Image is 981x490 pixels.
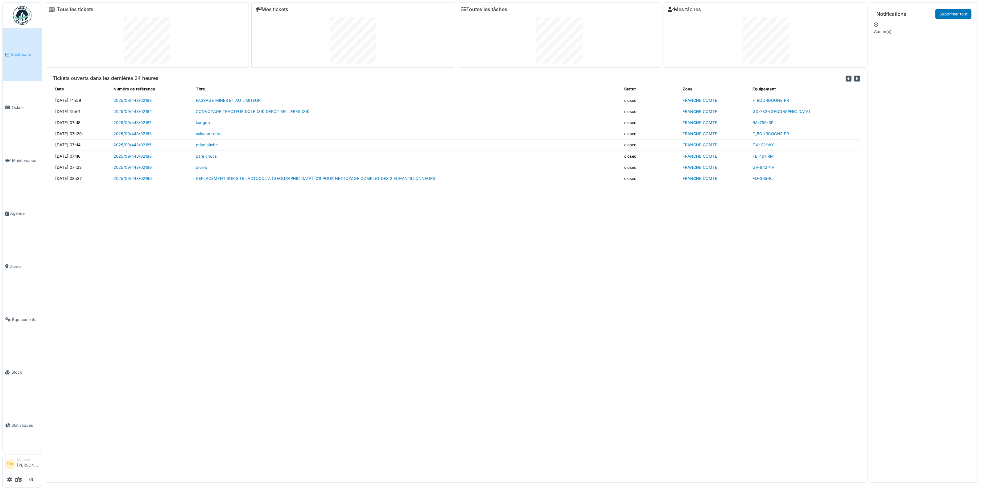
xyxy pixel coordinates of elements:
[3,28,42,81] a: Dashboard
[53,117,111,128] td: [DATE] 07h18
[683,131,718,136] a: FRANCHE COMTE
[622,151,680,162] td: closed
[113,165,152,170] a: 2025/09/443/02189
[622,128,680,139] td: closed
[53,128,111,139] td: [DATE] 07h20
[752,176,773,181] a: FQ-395-FJ
[3,81,42,134] a: Tickets
[752,109,810,114] a: GX-782-[GEOGRAPHIC_DATA]
[5,459,14,469] li: SM
[113,120,151,125] a: 2025/09/443/02187
[11,105,39,110] span: Tickets
[113,131,152,136] a: 2025/09/443/02188
[874,29,974,35] p: Aucun(e)
[622,84,680,95] th: Statut
[752,165,774,170] a: GV-842-YV
[11,52,39,57] span: Dashboard
[12,158,39,164] span: Maintenance
[10,264,39,269] span: Zones
[17,457,39,471] li: [PERSON_NAME]
[752,120,773,125] a: BA-759-SP
[935,9,971,19] a: Supprimer tout
[53,95,111,106] td: [DATE] 14h59
[196,154,217,159] a: pare chocs
[683,176,718,181] a: FRANCHE COMTE
[622,117,680,128] td: closed
[752,143,774,147] a: GX-112-WY
[10,210,39,216] span: Agenda
[680,84,750,95] th: Zone
[53,162,111,173] td: [DATE] 07h22
[17,457,39,462] div: Manager
[53,151,111,162] td: [DATE] 07h16
[3,399,42,452] a: Statistiques
[255,6,288,12] a: Mes tickets
[113,176,152,181] a: 2025/09/443/02190
[622,95,680,106] td: closed
[53,173,111,184] td: [DATE] 08h37
[53,84,111,95] th: Date
[683,143,718,147] a: FRANCHE COMTE
[5,457,39,472] a: SM Manager[PERSON_NAME]
[53,75,159,81] h6: Tickets ouverts dans les dernières 24 heures
[196,131,221,136] a: caisson refus
[11,369,39,375] span: Stock
[196,98,261,103] a: PASSAGE MINES ET AU LIMITEUR
[622,106,680,117] td: closed
[3,187,42,240] a: Agenda
[12,317,39,322] span: Équipements
[683,154,718,159] a: FRANCHE COMTE
[196,109,310,114] a: CONVOYAGE TRACTEUR DOLE (39) DEPOT SELLIERES (39)
[113,143,152,147] a: 2025/09/443/02185
[3,240,42,293] a: Zones
[196,120,210,125] a: kangoo
[622,173,680,184] td: closed
[53,139,111,151] td: [DATE] 07h14
[3,346,42,399] a: Stock
[683,120,718,125] a: FRANCHE COMTE
[622,162,680,173] td: closed
[196,143,218,147] a: prise bâche
[750,84,860,95] th: Équipement
[13,6,31,25] img: Badge_color-CXgf-gQk.svg
[876,11,906,17] h6: Notifications
[196,165,207,170] a: divers
[683,109,718,114] a: FRANCHE COMTE
[111,84,193,95] th: Numéro de référence
[57,6,93,12] a: Tous les tickets
[683,165,718,170] a: FRANCHE COMTE
[3,293,42,346] a: Équipements
[683,98,718,103] a: FRANCHE COMTE
[622,139,680,151] td: closed
[113,154,152,159] a: 2025/09/443/02186
[113,98,152,103] a: 2025/09/443/02183
[11,422,39,428] span: Statistiques
[752,98,789,103] a: F_BOURGOGNE FR
[3,134,42,187] a: Maintenance
[462,6,508,12] a: Toutes les tâches
[668,6,701,12] a: Mes tâches
[196,176,435,181] a: DEPLACEMENT SUR SITE LACTOCOL A [GEOGRAPHIC_DATA] (01) POUR NETTOYAGE COMPLET DES 2 ECHANTILLONNEURS
[53,106,111,117] td: [DATE] 15h01
[752,131,789,136] a: F_BOURGOGNE FR
[113,109,152,114] a: 2025/09/443/02184
[193,84,622,95] th: Titre
[752,154,774,159] a: FE-461-RM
